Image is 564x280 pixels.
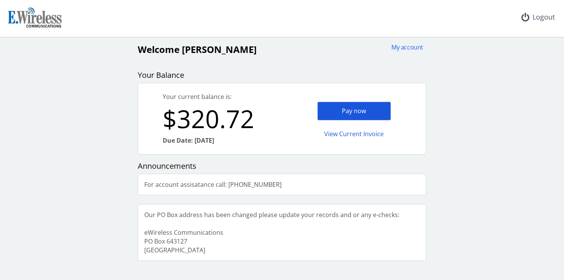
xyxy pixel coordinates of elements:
[138,174,288,195] div: For account assisatance call: [PHONE_NUMBER]
[163,136,282,145] div: Due Date: [DATE]
[317,125,391,143] div: View Current Invoice
[182,43,257,56] span: [PERSON_NAME]
[138,70,184,80] span: Your Balance
[163,101,282,136] div: $320.72
[138,43,180,56] span: Welcome
[138,204,406,260] div: Our PO Box address has been changed please update your records and or any e-checks: eWireless Com...
[138,161,196,171] span: Announcements
[317,102,391,120] div: Pay now
[163,92,282,101] div: Your current balance is:
[386,43,423,52] div: My account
